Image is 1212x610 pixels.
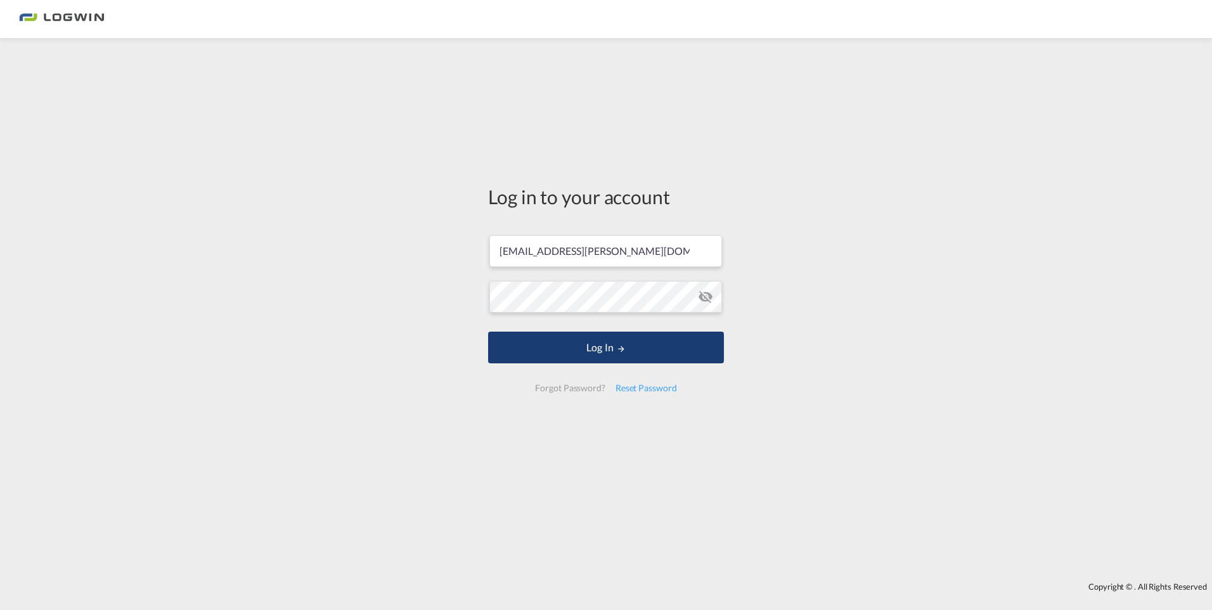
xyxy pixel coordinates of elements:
img: bc73a0e0d8c111efacd525e4c8ad7d32.png [19,5,105,34]
div: Log in to your account [488,183,724,210]
input: Enter email/phone number [489,235,722,267]
md-icon: icon-eye-off [698,289,713,304]
button: LOGIN [488,332,724,363]
div: Forgot Password? [530,377,610,399]
div: Reset Password [610,377,682,399]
